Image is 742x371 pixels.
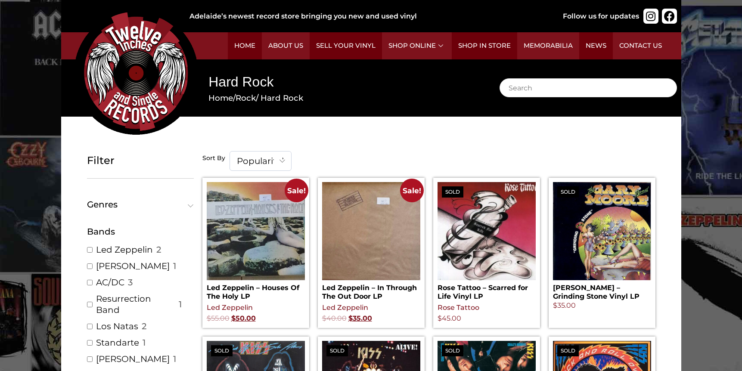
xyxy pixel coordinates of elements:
[438,314,442,322] span: $
[208,72,473,92] h1: Hard Rock
[613,32,668,59] a: Contact Us
[452,32,517,59] a: Shop in Store
[211,345,233,356] span: Sold
[438,303,479,312] a: Rose Tattoo
[208,92,473,104] nav: Breadcrumb
[207,280,305,300] h2: Led Zeppelin – Houses Of The Holy LP
[207,182,305,300] a: Sale! Led Zeppelin – Houses Of The Holy LP
[96,244,153,255] a: Led Zeppelin
[96,293,176,315] a: Resurrection Band
[285,179,308,202] span: Sale!
[322,182,420,280] img: Led Zeppelin – In Through The Out Door LP
[438,314,461,322] bdi: 45.00
[553,280,651,300] h2: [PERSON_NAME] – Grinding Stone Vinyl LP
[207,303,253,312] a: Led Zeppelin
[438,182,536,300] a: SoldRose Tattoo – Scarred for Life Vinyl LP
[557,186,579,198] span: Sold
[173,260,176,272] span: 1
[236,93,256,103] a: Rock
[230,151,292,171] span: Popularity
[207,314,211,322] span: $
[87,200,190,209] span: Genres
[208,93,233,103] a: Home
[156,244,161,255] span: 2
[143,337,146,348] span: 1
[228,32,262,59] a: Home
[173,353,176,365] span: 1
[142,321,146,332] span: 2
[207,314,230,322] bdi: 55.00
[189,11,535,22] div: Adelaide’s newest record store bringing you new and used vinyl
[96,260,170,272] a: [PERSON_NAME]
[207,182,305,280] img: Led Zeppelin – Houses Of The Holy LP
[348,314,372,322] bdi: 35.00
[322,314,347,322] bdi: 40.00
[96,337,139,348] a: Standarte
[553,182,651,310] a: Sold[PERSON_NAME] – Grinding Stone Vinyl LP $35.00
[322,280,420,300] h2: Led Zeppelin – In Through The Out Door LP
[96,353,170,365] a: [PERSON_NAME]
[553,301,557,309] span: $
[442,186,463,198] span: Sold
[262,32,310,59] a: About Us
[500,78,677,97] input: Search
[96,321,138,332] a: Los Natas
[400,179,424,202] span: Sale!
[231,314,236,322] span: $
[310,32,382,59] a: Sell Your Vinyl
[202,155,225,162] h5: Sort By
[87,155,194,167] h5: Filter
[553,182,651,280] img: Gary Moore – Grinding Stone Vinyl LP
[517,32,579,59] a: Memorabilia
[442,345,463,356] span: Sold
[128,277,133,288] span: 3
[382,32,452,59] a: Shop Online
[179,299,182,310] span: 1
[322,303,368,312] a: Led Zeppelin
[322,182,420,300] a: Sale! Led Zeppelin – In Through The Out Door LP
[96,277,124,288] a: AC/DC
[230,151,291,170] span: Popularity
[438,280,536,300] h2: Rose Tattoo – Scarred for Life Vinyl LP
[87,225,194,238] div: Bands
[557,345,579,356] span: Sold
[438,182,536,280] img: Rose Tattoo
[326,345,348,356] span: Sold
[231,314,256,322] bdi: 50.00
[563,11,639,22] div: Follow us for updates
[579,32,613,59] a: News
[348,314,353,322] span: $
[322,314,326,322] span: $
[87,200,194,209] button: Genres
[553,301,576,309] bdi: 35.00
